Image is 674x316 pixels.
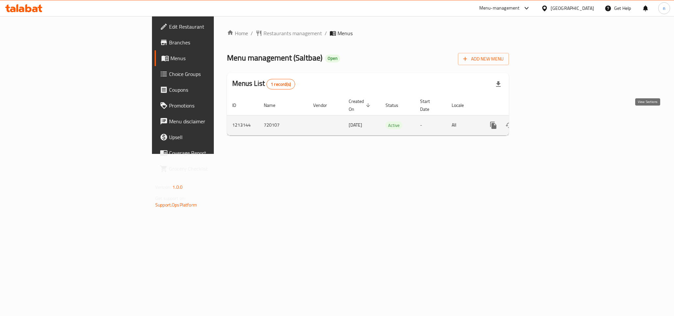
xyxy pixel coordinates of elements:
[452,101,472,109] span: Locale
[155,35,264,50] a: Branches
[386,101,407,109] span: Status
[155,201,197,209] a: Support.OpsPlatform
[415,115,446,135] td: -
[349,97,372,113] span: Created On
[349,121,362,129] span: [DATE]
[313,101,336,109] span: Vendor
[480,95,554,115] th: Actions
[155,183,171,191] span: Version:
[169,117,259,125] span: Menu disclaimer
[486,117,501,133] button: more
[663,5,665,12] span: n
[227,29,509,37] nav: breadcrumb
[325,29,327,37] li: /
[259,115,308,135] td: 720107
[155,145,264,161] a: Coverage Report
[458,53,509,65] button: Add New Menu
[490,76,506,92] div: Export file
[155,129,264,145] a: Upsell
[170,54,259,62] span: Menus
[169,38,259,46] span: Branches
[267,81,295,87] span: 1 record(s)
[169,165,259,173] span: Grocery Checklist
[169,149,259,157] span: Coverage Report
[325,55,340,62] div: Open
[169,133,259,141] span: Upsell
[386,122,402,129] span: Active
[227,95,554,135] table: enhanced table
[479,4,520,12] div: Menu-management
[420,97,438,113] span: Start Date
[264,101,284,109] span: Name
[169,70,259,78] span: Choice Groups
[501,117,517,133] button: Change Status
[325,56,340,61] span: Open
[155,98,264,113] a: Promotions
[232,79,295,89] h2: Menus List
[169,102,259,109] span: Promotions
[227,50,322,65] span: Menu management ( Saltbae )
[169,86,259,94] span: Coupons
[266,79,295,89] div: Total records count
[263,29,322,37] span: Restaurants management
[155,194,186,203] span: Get support on:
[446,115,480,135] td: All
[386,121,402,129] div: Active
[232,101,245,109] span: ID
[169,23,259,31] span: Edit Restaurant
[337,29,353,37] span: Menus
[155,113,264,129] a: Menu disclaimer
[155,161,264,177] a: Grocery Checklist
[155,50,264,66] a: Menus
[155,19,264,35] a: Edit Restaurant
[155,82,264,98] a: Coupons
[172,183,183,191] span: 1.0.0
[463,55,504,63] span: Add New Menu
[256,29,322,37] a: Restaurants management
[155,66,264,82] a: Choice Groups
[551,5,594,12] div: [GEOGRAPHIC_DATA]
